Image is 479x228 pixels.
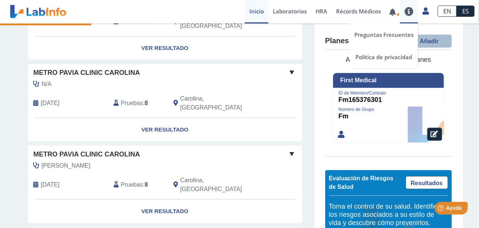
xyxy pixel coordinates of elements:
a: Ver Resultado [28,200,302,223]
span: Carolina, PR [180,176,262,194]
span: Añadir [420,38,439,44]
span: Garcia Otero, Pedro [42,161,90,170]
span: 2024-09-23 [41,99,60,108]
a: Ver Resultado [28,37,302,60]
b: 1 [145,18,148,25]
a: ES [457,6,475,17]
div: : [108,94,168,112]
iframe: Help widget launcher [413,199,471,220]
a: EN [438,6,457,17]
span: Carolina, PR [180,94,262,112]
a: Ver Resultado [28,118,302,142]
div: : [108,176,168,194]
span: HRA [316,7,327,15]
a: Resultados [406,176,448,189]
a: Preguntas Frecuentes [350,23,418,46]
a: Política de privacidad [350,46,418,68]
span: Accede y maneja sus planes [346,56,431,63]
h4: Planes Médicos [325,37,381,45]
b: 8 [145,181,148,188]
button: Añadir [400,35,452,48]
span: Pruebas [121,99,143,108]
span: Evaluación de Riesgos de Salud [329,175,394,190]
span: Metro Pavia Clinic Carolina [33,68,140,78]
h5: Toma el control de su salud. Identifica los riesgos asociados a su estilo de vida y descubre cómo... [329,203,448,227]
span: Metro Pavia Clinic Carolina [33,149,140,159]
span: 2024-09-21 [41,180,60,189]
span: Pruebas [121,180,143,189]
b: 8 [145,100,148,106]
span: N/A [42,80,52,89]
